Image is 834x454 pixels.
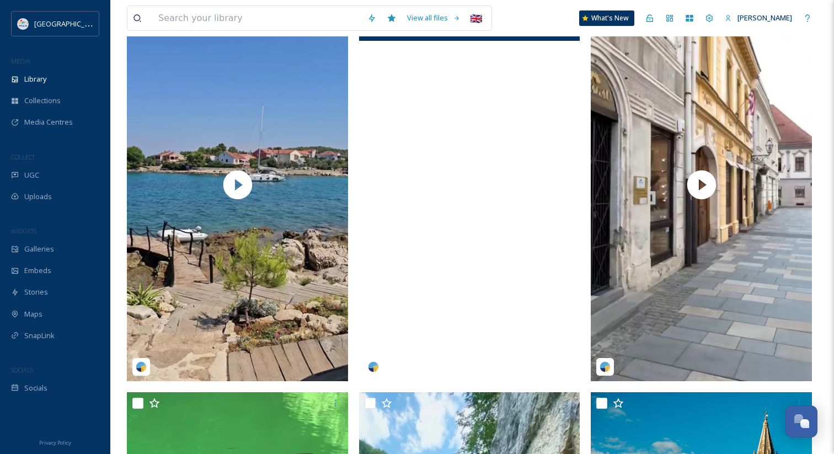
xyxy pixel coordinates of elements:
[24,117,73,127] span: Media Centres
[24,309,42,319] span: Maps
[24,265,51,276] span: Embeds
[24,74,46,84] span: Library
[402,7,466,29] a: View all files
[579,10,634,26] a: What's New
[39,435,71,448] a: Privacy Policy
[24,244,54,254] span: Galleries
[24,95,61,106] span: Collections
[11,366,33,374] span: SOCIALS
[24,383,47,393] span: Socials
[11,227,36,235] span: WIDGETS
[466,8,486,28] div: 🇬🇧
[719,7,798,29] a: [PERSON_NAME]
[34,18,104,29] span: [GEOGRAPHIC_DATA]
[600,361,611,372] img: snapsea-logo.png
[785,405,817,437] button: Open Chat
[737,13,792,23] span: [PERSON_NAME]
[11,57,30,65] span: MEDIA
[24,330,55,341] span: SnapLink
[24,191,52,202] span: Uploads
[136,361,147,372] img: snapsea-logo.png
[24,287,48,297] span: Stories
[39,439,71,446] span: Privacy Policy
[18,18,29,29] img: HTZ_logo_EN.svg
[24,170,39,180] span: UGC
[153,6,362,30] input: Search your library
[11,153,35,161] span: COLLECT
[368,361,379,372] img: snapsea-logo.png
